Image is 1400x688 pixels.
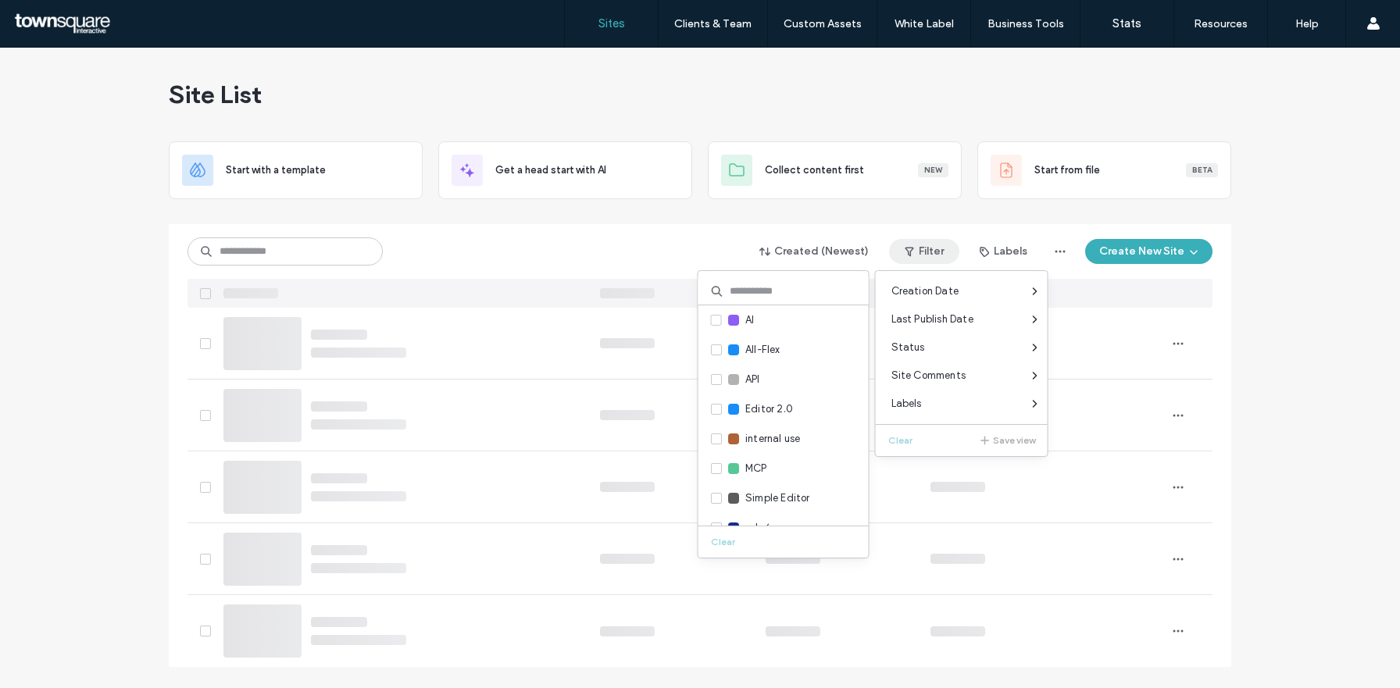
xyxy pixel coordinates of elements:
span: AI [745,312,754,328]
div: Collect content firstNew [708,141,962,199]
div: Get a head start with AI [438,141,692,199]
span: Get a head start with AI [495,162,606,178]
div: Beta [1186,163,1218,177]
span: Start from file [1034,162,1100,178]
span: Site List [169,79,262,110]
div: Start from fileBeta [977,141,1231,199]
span: Editor 2.0 [745,401,793,417]
button: Filter [889,239,959,264]
span: Labels [891,396,922,412]
label: Sites [598,16,625,30]
span: Simple Editor [745,490,810,506]
button: Labels [966,239,1041,264]
span: Site Comments [891,368,966,383]
span: Help [36,11,68,25]
label: Business Tools [987,17,1064,30]
span: Creation Date [891,283,959,299]
span: Start with a template [226,162,326,178]
span: API [745,372,760,387]
label: White Label [895,17,954,30]
button: Create New Site [1085,239,1212,264]
div: Start with a template [169,141,423,199]
span: Status [891,340,925,355]
button: Created (Newest) [746,239,883,264]
label: Help [1295,17,1319,30]
label: Stats [1112,16,1141,30]
span: sub 6 [745,520,771,536]
label: Resources [1194,17,1248,30]
div: New [918,163,948,177]
label: Clients & Team [674,17,752,30]
span: All-Flex [745,342,780,358]
span: Collect content first [765,162,864,178]
span: Last Publish Date [891,312,973,327]
span: MCP [745,461,767,476]
label: Custom Assets [784,17,862,30]
span: internal use [745,431,800,447]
